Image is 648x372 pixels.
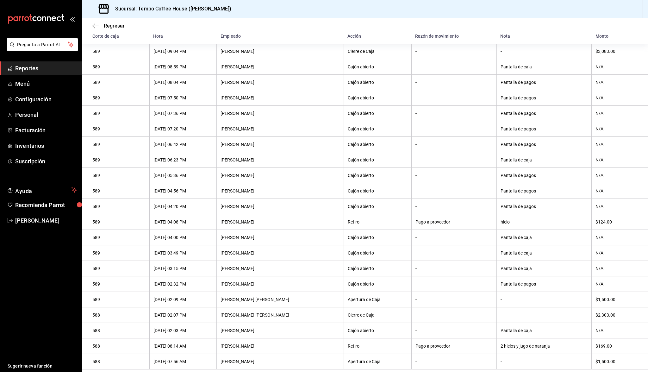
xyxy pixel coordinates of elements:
[595,111,638,116] div: N/A
[217,28,344,44] th: Empleado
[348,297,408,302] div: Apertura de Caja
[153,328,213,333] div: [DATE] 02:03 PM
[595,235,638,240] div: N/A
[92,23,125,29] button: Regresar
[153,235,213,240] div: [DATE] 04:00 PM
[221,157,340,162] div: [PERSON_NAME]
[221,359,340,364] div: [PERSON_NAME]
[501,235,588,240] div: Pantalla de caja
[592,28,648,44] th: Monto
[595,204,638,209] div: N/A
[221,204,340,209] div: [PERSON_NAME]
[92,111,146,116] div: 589
[501,126,588,131] div: Pantalla de pagos
[92,173,146,178] div: 589
[153,188,213,193] div: [DATE] 04:56 PM
[415,95,493,100] div: -
[415,266,493,271] div: -
[153,312,213,318] div: [DATE] 02:07 PM
[104,23,125,29] span: Regresar
[415,204,493,209] div: -
[415,359,493,364] div: -
[415,235,493,240] div: -
[348,235,408,240] div: Cajón abierto
[595,266,638,271] div: N/A
[153,219,213,224] div: [DATE] 04:08 PM
[501,157,588,162] div: Pantalla de caja
[415,344,493,349] div: Pago a proveedor
[4,46,78,53] a: Pregunta a Parrot AI
[153,359,213,364] div: [DATE] 07:56 AM
[92,312,146,318] div: 588
[501,344,588,349] div: 2 hielos y jugo de naranja
[82,28,149,44] th: Corte de caja
[348,266,408,271] div: Cajón abierto
[15,95,77,104] span: Configuración
[348,49,408,54] div: Cierre de Caja
[221,49,340,54] div: [PERSON_NAME]
[92,188,146,193] div: 589
[221,111,340,116] div: [PERSON_NAME]
[110,5,231,13] h3: Sucursal: Tempo Coffee House ([PERSON_NAME])
[501,359,588,364] div: -
[595,188,638,193] div: N/A
[15,126,77,135] span: Facturación
[595,297,638,302] div: $1,500.00
[415,250,493,255] div: -
[501,297,588,302] div: -
[153,111,213,116] div: [DATE] 07:36 PM
[153,49,213,54] div: [DATE] 09:04 PM
[221,250,340,255] div: [PERSON_NAME]
[595,142,638,147] div: N/A
[221,64,340,69] div: [PERSON_NAME]
[348,126,408,131] div: Cajón abierto
[15,64,77,73] span: Reportes
[153,250,213,255] div: [DATE] 03:49 PM
[153,64,213,69] div: [DATE] 08:59 PM
[15,201,77,209] span: Recomienda Parrot
[595,173,638,178] div: N/A
[501,173,588,178] div: Pantalla de pagos
[221,188,340,193] div: [PERSON_NAME]
[15,79,77,88] span: Menú
[415,111,493,116] div: -
[348,64,408,69] div: Cajón abierto
[221,344,340,349] div: [PERSON_NAME]
[92,80,146,85] div: 589
[595,157,638,162] div: N/A
[496,28,591,44] th: Nota
[348,157,408,162] div: Cajón abierto
[221,142,340,147] div: [PERSON_NAME]
[153,95,213,100] div: [DATE] 07:50 PM
[348,80,408,85] div: Cajón abierto
[595,126,638,131] div: N/A
[153,142,213,147] div: [DATE] 06:42 PM
[501,250,588,255] div: Pantalla de caja
[92,142,146,147] div: 589
[8,363,77,369] span: Sugerir nueva función
[415,281,493,287] div: -
[153,344,213,349] div: [DATE] 08:14 AM
[221,219,340,224] div: [PERSON_NAME]
[153,204,213,209] div: [DATE] 04:20 PM
[411,28,496,44] th: Razón de movimiento
[15,110,77,119] span: Personal
[595,64,638,69] div: N/A
[415,64,493,69] div: -
[92,328,146,333] div: 588
[415,328,493,333] div: -
[7,38,78,51] button: Pregunta a Parrot AI
[595,328,638,333] div: N/A
[501,111,588,116] div: Pantalla de pagos
[153,281,213,287] div: [DATE] 02:32 PM
[221,126,340,131] div: [PERSON_NAME]
[153,126,213,131] div: [DATE] 07:20 PM
[348,328,408,333] div: Cajón abierto
[70,16,75,22] button: open_drawer_menu
[348,219,408,224] div: Retiro
[92,219,146,224] div: 589
[595,95,638,100] div: N/A
[221,95,340,100] div: [PERSON_NAME]
[221,80,340,85] div: [PERSON_NAME]
[348,173,408,178] div: Cajón abierto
